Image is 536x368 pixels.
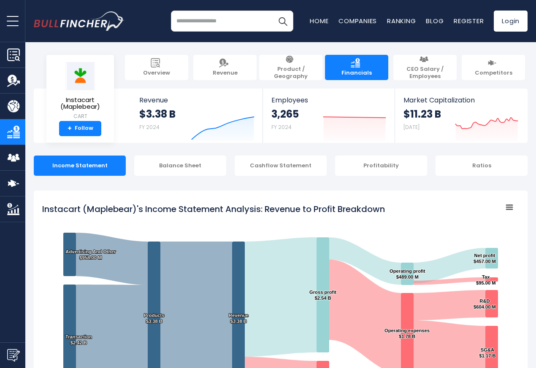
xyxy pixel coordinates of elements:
text: Operating expenses $1.78 B [384,328,430,339]
a: Competitors [462,55,525,80]
a: Revenue [193,55,257,80]
text: Gross profit $2.54 B [309,290,336,301]
a: Ranking [387,16,416,25]
span: Product / Geography [263,66,318,80]
a: Revenue $3.38 B FY 2024 [131,89,263,143]
a: +Follow [59,121,101,136]
a: Login [494,11,528,32]
text: Transaction $2.42 B [65,334,92,345]
a: Go to homepage [34,11,125,31]
a: Home [310,16,328,25]
div: Income Statement [34,156,126,176]
a: Employees 3,265 FY 2024 [263,89,394,143]
img: bullfincher logo [34,11,125,31]
span: Overview [143,70,170,77]
strong: + [68,125,72,132]
text: Tax $95.00 M [476,274,496,285]
small: [DATE] [403,124,420,131]
div: Balance Sheet [134,156,226,176]
small: FY 2024 [271,124,292,131]
strong: 3,265 [271,107,299,121]
span: Revenue [139,96,254,104]
a: Register [454,16,484,25]
span: Employees [271,96,386,104]
strong: $3.38 B [139,107,176,121]
small: CART [53,113,107,120]
text: Products $3.38 B [144,313,165,324]
button: Search [272,11,293,32]
small: FY 2024 [139,124,160,131]
text: SG&A $1.17 B [479,347,495,358]
span: Financials [341,70,372,77]
span: CEO Salary / Employees [398,66,452,80]
a: Overview [125,55,188,80]
div: Cashflow Statement [235,156,327,176]
a: Instacart (Maplebear) CART [53,62,108,121]
strong: $11.23 B [403,107,441,121]
a: CEO Salary / Employees [393,55,457,80]
span: Instacart (Maplebear) [53,97,107,110]
a: Companies [338,16,377,25]
div: Ratios [436,156,528,176]
a: Financials [325,55,388,80]
span: Revenue [213,70,238,77]
text: R&D $604.00 M [474,298,496,309]
span: Market Capitalization [403,96,518,104]
a: Product / Geography [259,55,322,80]
div: Profitability [335,156,427,176]
a: Blog [426,16,444,25]
text: Advertising And Other $958.00 M [65,249,116,260]
span: Competitors [475,70,512,77]
text: Revenue $3.38 B [229,313,249,324]
text: Operating profit $489.00 M [390,269,425,279]
text: Net profit $457.00 M [474,253,496,264]
a: Market Capitalization $11.23 B [DATE] [395,89,527,143]
tspan: Instacart (Maplebear)'s Income Statement Analysis: Revenue to Profit Breakdown [42,203,385,215]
